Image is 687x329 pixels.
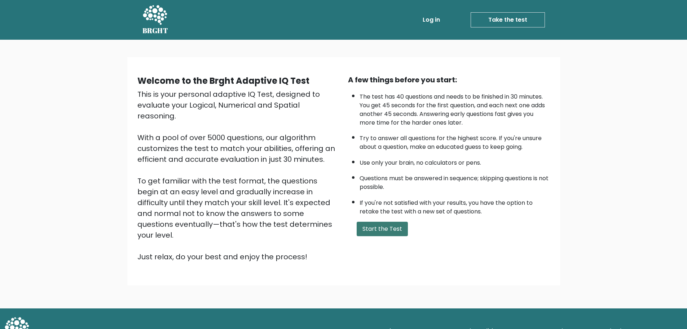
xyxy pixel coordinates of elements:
[360,89,550,127] li: The test has 40 questions and needs to be finished in 30 minutes. You get 45 seconds for the firs...
[142,3,168,37] a: BRGHT
[471,12,545,27] a: Take the test
[360,195,550,216] li: If you're not satisfied with your results, you have the option to retake the test with a new set ...
[137,89,339,262] div: This is your personal adaptive IQ Test, designed to evaluate your Logical, Numerical and Spatial ...
[348,74,550,85] div: A few things before you start:
[357,222,408,236] button: Start the Test
[420,13,443,27] a: Log in
[360,170,550,191] li: Questions must be answered in sequence; skipping questions is not possible.
[360,155,550,167] li: Use only your brain, no calculators or pens.
[142,26,168,35] h5: BRGHT
[137,75,309,87] b: Welcome to the Brght Adaptive IQ Test
[360,130,550,151] li: Try to answer all questions for the highest score. If you're unsure about a question, make an edu...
